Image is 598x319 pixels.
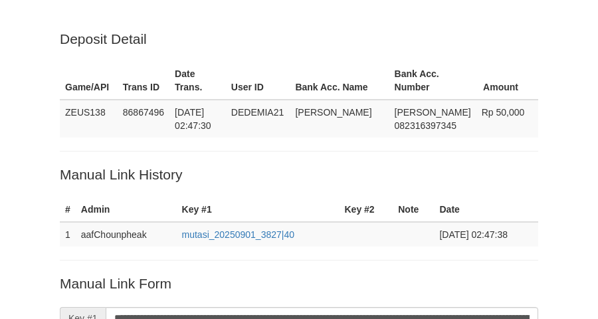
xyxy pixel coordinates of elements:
td: 1 [60,222,76,247]
td: aafChounpheak [76,222,177,247]
th: Bank Acc. Name [290,62,389,100]
th: Date [434,197,538,222]
span: Rp 50,000 [482,107,525,118]
p: Manual Link Form [60,274,538,293]
th: Bank Acc. Number [389,62,476,100]
p: Deposit Detail [60,29,538,49]
span: DEDEMIA21 [231,107,284,118]
th: Admin [76,197,177,222]
td: 86867496 [118,100,169,138]
a: mutasi_20250901_3827|40 [182,229,294,240]
span: Copy 082316397345 to clipboard [395,120,456,131]
td: [DATE] 02:47:38 [434,222,538,247]
th: Amount [476,62,538,100]
span: [PERSON_NAME] [395,107,471,118]
th: User ID [226,62,290,100]
p: Manual Link History [60,165,538,184]
th: Trans ID [118,62,169,100]
th: Date Trans. [169,62,226,100]
th: Game/API [60,62,118,100]
th: # [60,197,76,222]
span: [PERSON_NAME] [295,107,371,118]
span: [DATE] 02:47:30 [175,107,211,131]
th: Note [393,197,434,222]
th: Key #2 [339,197,393,222]
td: ZEUS138 [60,100,118,138]
th: Key #1 [177,197,340,222]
